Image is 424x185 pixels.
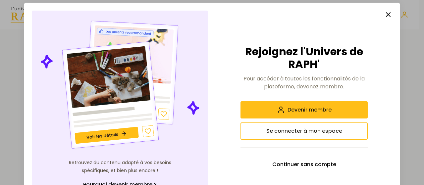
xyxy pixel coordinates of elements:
[39,19,201,151] img: Illustration de contenu personnalisé
[240,156,368,173] button: Continuer sans compte
[272,161,336,168] span: Continuer sans compte
[240,75,368,91] p: Pour accéder à toutes les fonctionnalités de la plateforme, devenez membre.
[240,101,368,118] button: Devenir membre
[67,159,173,175] p: Retrouvez du contenu adapté à vos besoins spécifiques, et bien plus encore !
[240,45,368,71] h2: Rejoignez l'Univers de RAPH'
[266,127,342,135] span: Se connecter à mon espace
[288,106,332,114] span: Devenir membre
[240,122,368,140] button: Se connecter à mon espace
